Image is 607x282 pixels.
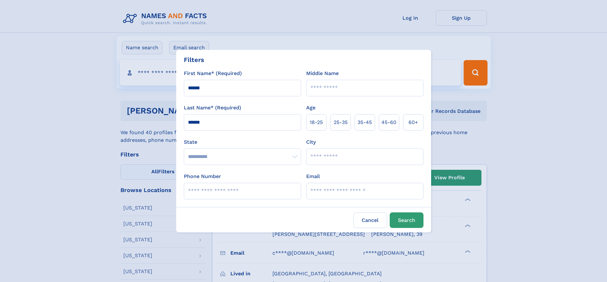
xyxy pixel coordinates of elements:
span: 35‑45 [358,119,372,126]
label: City [306,138,316,146]
label: First Name* (Required) [184,70,242,77]
label: Last Name* (Required) [184,104,241,112]
label: State [184,138,301,146]
span: 60+ [408,119,418,126]
span: 25‑35 [334,119,348,126]
label: Cancel [353,212,387,228]
label: Middle Name [306,70,339,77]
div: Filters [184,55,204,65]
span: 18‑25 [310,119,323,126]
label: Phone Number [184,173,221,180]
button: Search [390,212,423,228]
label: Age [306,104,315,112]
span: 45‑60 [381,119,396,126]
label: Email [306,173,320,180]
